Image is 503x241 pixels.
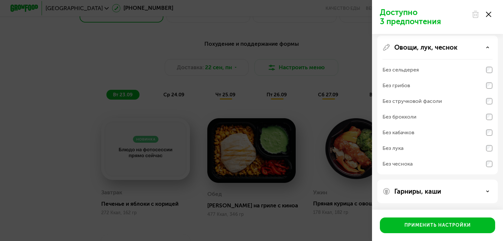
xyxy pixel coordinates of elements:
div: Без лука [382,144,403,152]
div: Применить настройки [404,222,471,229]
div: Без брокколи [382,113,417,121]
p: Доступно 3 предпочтения [380,8,468,26]
div: Без сельдерея [382,66,419,74]
div: Без грибов [382,82,410,89]
div: Без стручковой фасоли [382,97,442,105]
p: Гарниры, каши [394,187,441,195]
div: Без кабачков [382,129,414,137]
div: Без чеснока [382,160,413,168]
button: Применить настройки [380,217,495,233]
p: Овощи, лук, чеснок [394,43,457,51]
